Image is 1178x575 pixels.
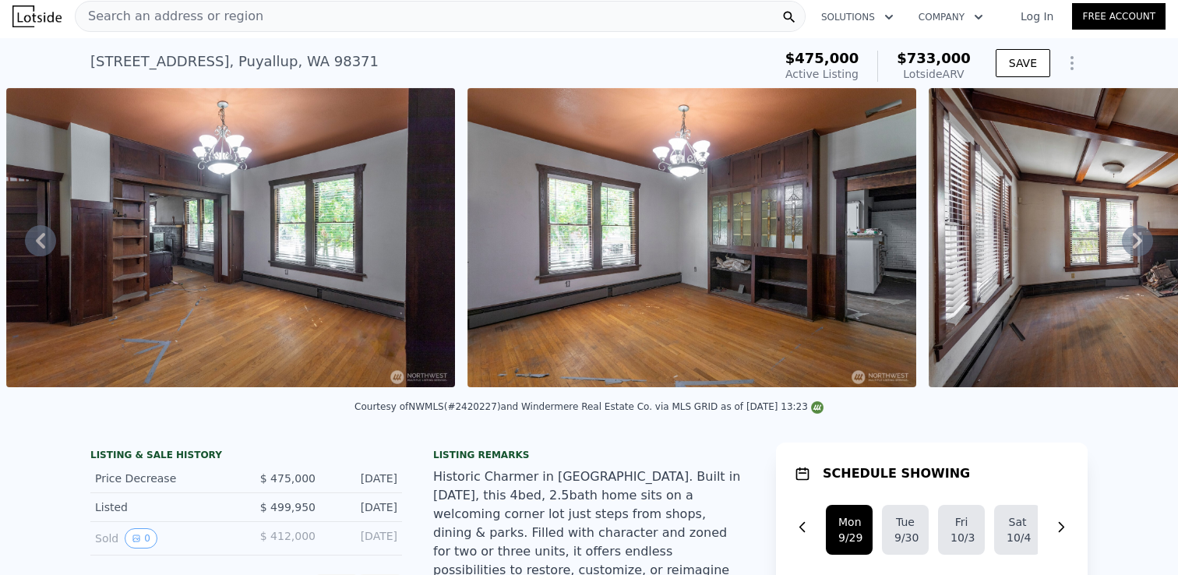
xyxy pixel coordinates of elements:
button: Solutions [809,3,906,31]
div: Tue [894,514,916,530]
div: Sold [95,528,234,549]
span: Search an address or region [76,7,263,26]
span: $733,000 [897,50,971,66]
button: Show Options [1056,48,1088,79]
div: [DATE] [328,471,397,486]
button: Fri10/3 [938,505,985,555]
div: Sat [1007,514,1028,530]
button: Sat10/4 [994,505,1041,555]
span: $ 475,000 [260,472,316,485]
div: 9/30 [894,530,916,545]
div: Mon [838,514,860,530]
button: Mon9/29 [826,505,873,555]
div: LISTING & SALE HISTORY [90,449,402,464]
div: Listing remarks [433,449,745,461]
button: SAVE [996,49,1050,77]
img: Sale: 167446476 Parcel: 100838883 [467,88,916,387]
span: Active Listing [785,68,859,80]
a: Free Account [1072,3,1166,30]
div: Fri [951,514,972,530]
div: Listed [95,499,234,515]
div: [DATE] [328,528,397,549]
div: [STREET_ADDRESS] , Puyallup , WA 98371 [90,51,379,72]
div: 10/4 [1007,530,1028,545]
button: Tue9/30 [882,505,929,555]
div: Courtesy of NWMLS (#2420227) and Windermere Real Estate Co. via MLS GRID as of [DATE] 13:23 [354,401,824,412]
span: $ 412,000 [260,530,316,542]
div: [DATE] [328,499,397,515]
button: View historical data [125,528,157,549]
div: Lotside ARV [897,66,971,82]
div: 10/3 [951,530,972,545]
span: $ 499,950 [260,501,316,513]
a: Log In [1002,9,1072,24]
div: Price Decrease [95,471,234,486]
button: Company [906,3,996,31]
img: Lotside [12,5,62,27]
div: 9/29 [838,530,860,545]
h1: SCHEDULE SHOWING [823,464,970,483]
img: Sale: 167446476 Parcel: 100838883 [6,88,455,387]
img: NWMLS Logo [811,401,824,414]
span: $475,000 [785,50,859,66]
